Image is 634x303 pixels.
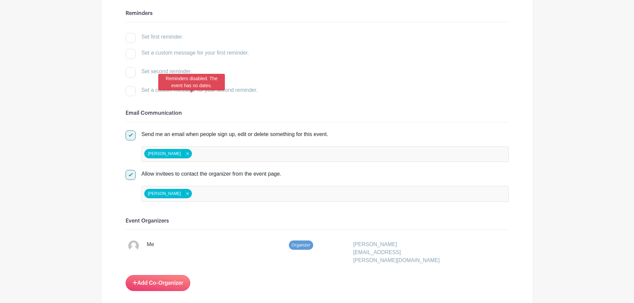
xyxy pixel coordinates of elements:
input: false [193,149,252,159]
div: Set second reminder. [142,68,192,76]
input: false [193,189,252,199]
a: Set first reminder. [126,34,183,40]
h6: Reminders [126,10,509,17]
div: Set a custom message for your first reminder. [142,49,249,57]
a: Set second reminder. [126,69,192,74]
button: Remove item: '173002' [184,151,191,156]
div: [PERSON_NAME][EMAIL_ADDRESS][PERSON_NAME][DOMAIN_NAME] [349,240,446,264]
h6: Event Organizers [126,218,509,224]
div: Allow invitees to contact the organizer from the event page. [142,170,509,178]
div: [PERSON_NAME] [144,149,192,158]
div: Send me an email when people sign up, edit or delete something for this event. [142,130,509,138]
a: Set a custom message for your second reminder. [126,87,258,93]
a: Add Co-Organizer [126,275,190,291]
div: Set first reminder. [142,33,183,41]
a: Set a custom message for your first reminder. [126,50,249,56]
button: Remove item: '173002' [184,191,191,196]
img: default-ce2991bfa6775e67f084385cd625a349d9dcbb7a52a09fb2fda1e96e2d18dcdb.png [128,240,139,251]
p: Me [147,240,154,248]
div: Set a custom message for your second reminder. [142,86,258,94]
div: [PERSON_NAME] [144,189,192,198]
div: Reminders disabled. The event has no dates. [158,74,225,90]
h6: Email Communication [126,110,509,116]
span: Organizer [289,240,313,250]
